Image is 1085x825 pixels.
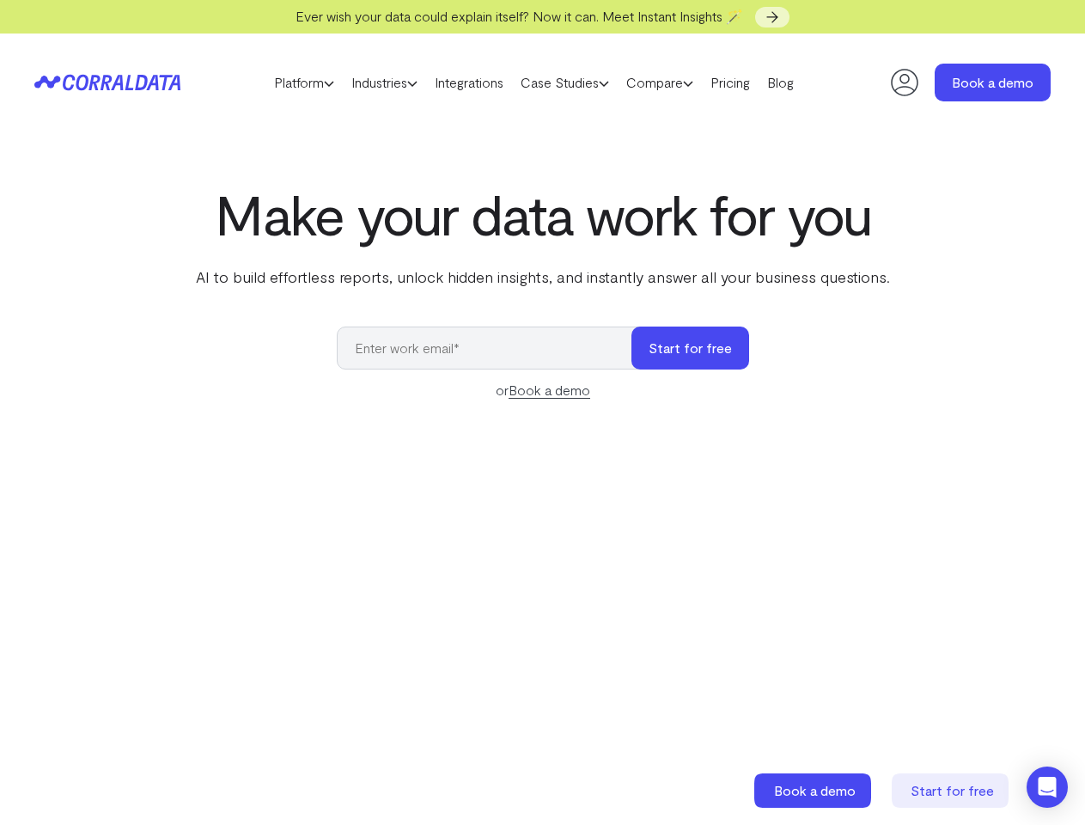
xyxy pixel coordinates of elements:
[911,782,994,798] span: Start for free
[192,266,893,288] p: AI to build effortless reports, unlock hidden insights, and instantly answer all your business qu...
[892,773,1012,808] a: Start for free
[343,70,426,95] a: Industries
[631,327,749,370] button: Start for free
[935,64,1051,101] a: Book a demo
[192,183,893,245] h1: Make your data work for you
[754,773,875,808] a: Book a demo
[426,70,512,95] a: Integrations
[1027,767,1068,808] div: Open Intercom Messenger
[337,380,749,400] div: or
[618,70,702,95] a: Compare
[337,327,649,370] input: Enter work email*
[296,8,743,24] span: Ever wish your data could explain itself? Now it can. Meet Instant Insights 🪄
[774,782,856,798] span: Book a demo
[265,70,343,95] a: Platform
[509,382,590,399] a: Book a demo
[702,70,759,95] a: Pricing
[759,70,802,95] a: Blog
[512,70,618,95] a: Case Studies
